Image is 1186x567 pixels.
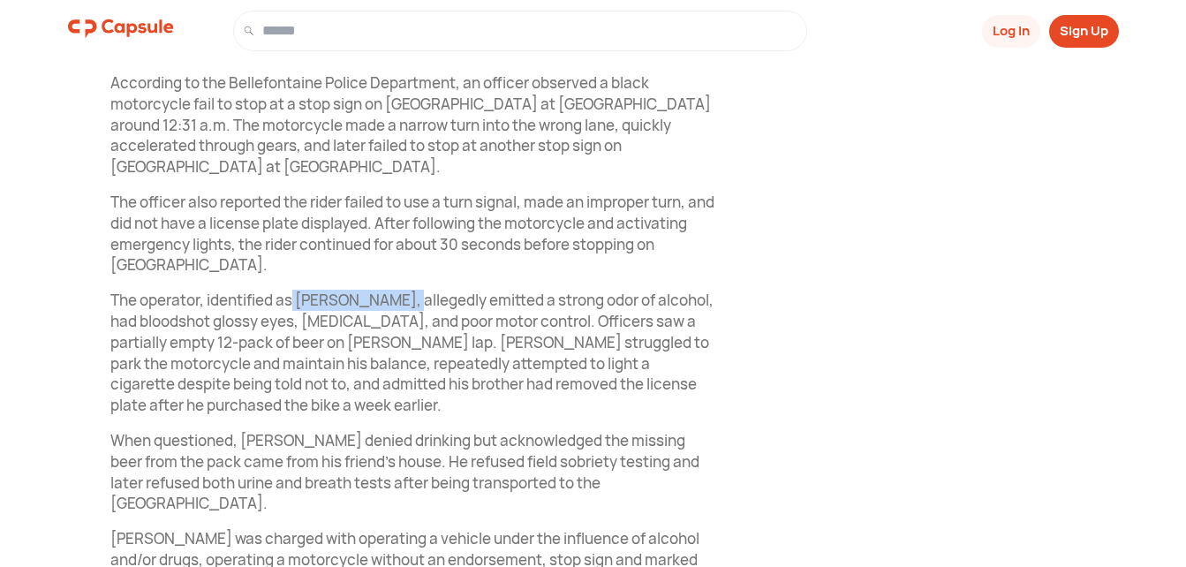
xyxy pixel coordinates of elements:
[110,430,716,514] p: When questioned, [PERSON_NAME] denied drinking but acknowledged the missing beer from the pack ca...
[982,15,1040,48] button: Log In
[1049,15,1119,48] button: Sign Up
[68,11,174,51] a: logo
[68,11,174,46] img: logo
[110,72,716,178] p: According to the Bellefontaine Police Department, an officer observed a black motorcycle fail to ...
[110,192,716,276] p: The officer also reported the rider failed to use a turn signal, made an improper turn, and did n...
[110,290,716,416] p: The operator, identified as [PERSON_NAME], allegedly emitted a strong odor of alcohol, had bloods...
